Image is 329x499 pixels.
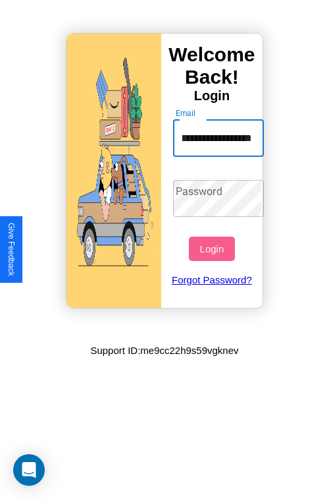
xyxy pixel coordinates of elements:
div: Open Intercom Messenger [13,454,45,486]
button: Login [189,237,234,261]
h4: Login [161,88,263,103]
a: Forgot Password? [166,261,258,299]
div: Give Feedback [7,223,16,276]
img: gif [66,34,161,308]
p: Support ID: me9cc22h9s59vgknev [90,341,238,359]
h3: Welcome Back! [161,44,263,88]
label: Email [176,107,196,119]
